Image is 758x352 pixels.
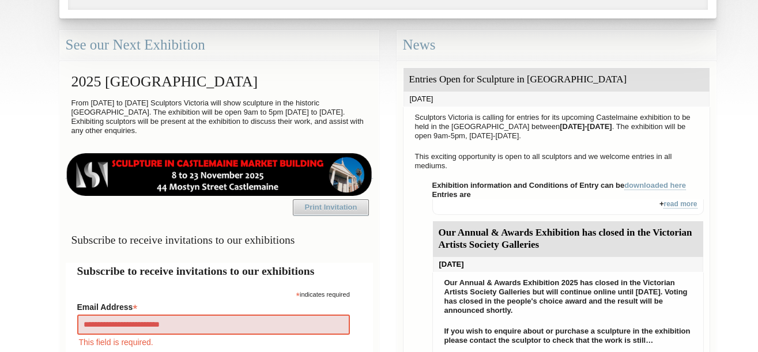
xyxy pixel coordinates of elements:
[409,110,704,143] p: Sculptors Victoria is calling for entries for its upcoming Castelmaine exhibition to be held in t...
[66,96,373,138] p: From [DATE] to [DATE] Sculptors Victoria will show sculpture in the historic [GEOGRAPHIC_DATA]. T...
[77,263,361,279] h2: Subscribe to receive invitations to our exhibitions
[59,30,379,60] div: See our Next Exhibition
[433,257,703,272] div: [DATE]
[624,181,686,190] a: downloaded here
[432,181,687,190] strong: Exhibition information and Conditions of Entry can be
[403,68,710,92] div: Entries Open for Sculpture in [GEOGRAPHIC_DATA]
[663,200,697,209] a: read more
[397,30,716,60] div: News
[560,122,612,131] strong: [DATE]-[DATE]
[409,149,704,173] p: This exciting opportunity is open to all sculptors and we welcome entries in all mediums.
[439,275,697,318] p: Our Annual & Awards Exhibition 2025 has closed in the Victorian Artists Society Galleries but wil...
[66,153,373,196] img: castlemaine-ldrbd25v2.png
[432,199,704,215] div: +
[77,288,350,299] div: indicates required
[433,221,703,257] div: Our Annual & Awards Exhibition has closed in the Victorian Artists Society Galleries
[66,229,373,251] h3: Subscribe to receive invitations to our exhibitions
[293,199,369,215] a: Print Invitation
[77,299,350,313] label: Email Address
[439,324,697,348] p: If you wish to enquire about or purchase a sculpture in the exhibition please contact the sculpto...
[77,336,350,349] div: This field is required.
[66,67,373,96] h2: 2025 [GEOGRAPHIC_DATA]
[403,92,710,107] div: [DATE]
